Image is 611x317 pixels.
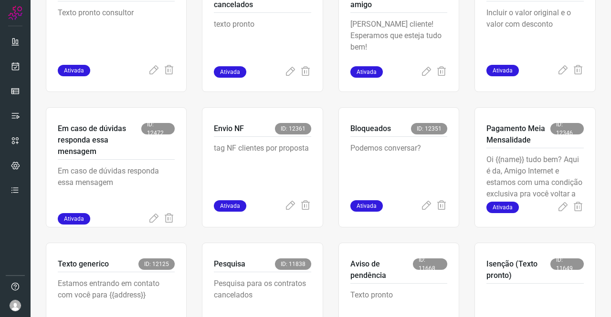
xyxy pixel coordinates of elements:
[486,123,550,146] p: Pagamento Meia Mensalidade
[10,300,21,311] img: avatar-user-boy.jpg
[350,19,448,66] p: [PERSON_NAME] cliente! Esperamos que esteja tudo bem!
[275,258,311,270] span: ID: 11838
[8,6,22,20] img: Logo
[413,258,447,270] span: ID: 11668
[214,66,246,78] span: Ativada
[141,123,175,134] span: ID: 12472
[58,213,90,225] span: Ativada
[350,66,383,78] span: Ativada
[58,65,90,76] span: Ativada
[486,258,550,281] p: Isenção (Texto pronto)
[550,258,584,270] span: ID: 11649
[275,123,311,134] span: ID: 12361
[214,19,311,66] p: texto pronto
[214,200,246,212] span: Ativada
[550,123,584,134] span: ID: 12346
[411,123,447,134] span: ID: 12351
[486,202,519,213] span: Ativada
[58,7,175,55] p: Texto pronto consultor
[214,258,245,270] p: Pesquisa
[350,143,448,190] p: Podemos conversar?
[350,200,383,212] span: Ativada
[214,143,311,190] p: tag NF clientes por proposta
[58,258,109,270] p: Texto generico
[350,258,413,281] p: Aviso de pendência
[350,123,391,134] p: Bloqueados
[58,123,141,157] p: Em caso de dúvidas responda essa mensagem
[138,258,175,270] span: ID: 12125
[486,65,519,76] span: Ativada
[486,154,584,202] p: Oi {{name}} tudo bem? Aqui é da, Amigo Internet e estamos com uma condição exclusiva pra você vol...
[214,123,244,134] p: Envio NF
[58,165,175,213] p: Em caso de dúvidas responda essa mensagem
[486,7,584,55] p: Incluir o valor original e o valor com desconto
